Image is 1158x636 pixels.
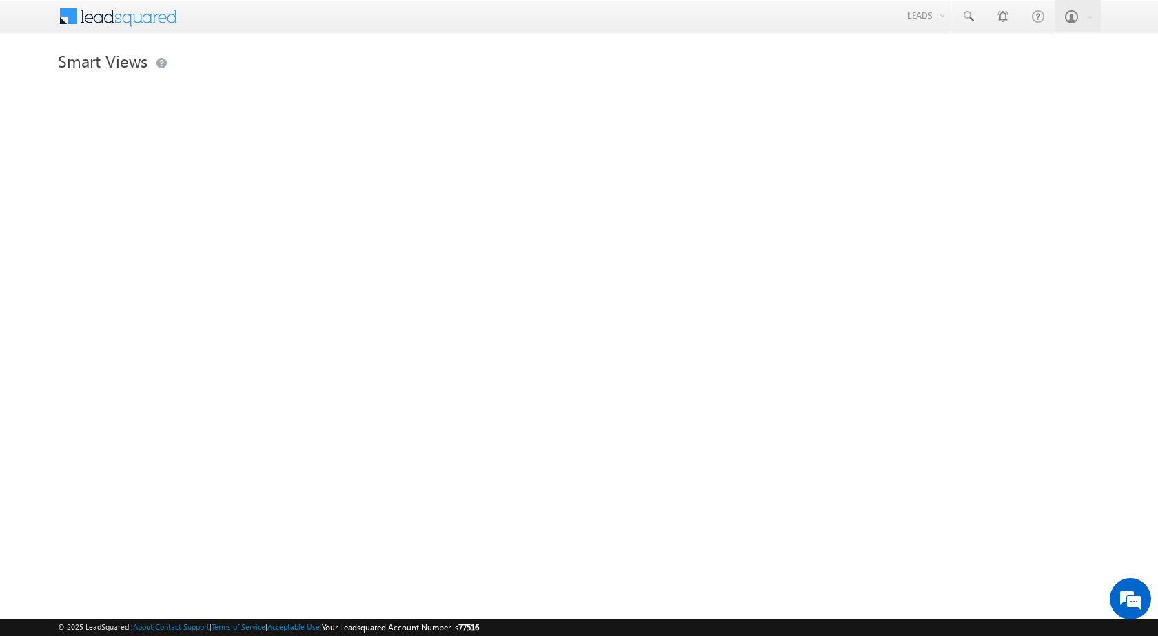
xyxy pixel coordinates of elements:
span: © 2025 LeadSquared | | | | | [58,621,479,634]
a: About [133,622,153,631]
a: Contact Support [155,622,210,631]
a: Acceptable Use [267,622,320,631]
a: Terms of Service [212,622,265,631]
span: 77516 [458,622,479,633]
span: Your Leadsquared Account Number is [322,622,479,633]
span: Smart Views [58,50,148,72]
